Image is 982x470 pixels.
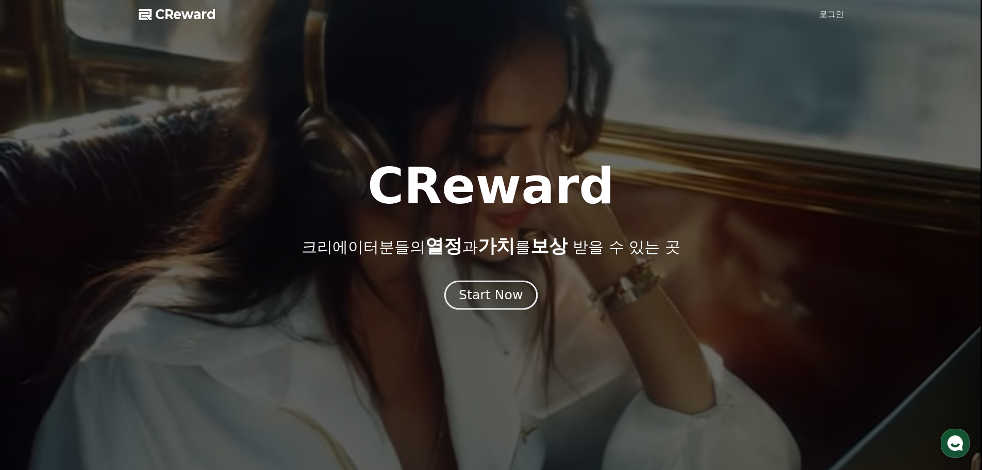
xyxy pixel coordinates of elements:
span: 보상 [530,235,568,256]
p: 크리에이터분들의 과 를 받을 수 있는 곳 [302,236,680,256]
h1: CReward [368,161,614,211]
div: Start Now [459,286,523,304]
span: 열정 [425,235,462,256]
a: Start Now [446,291,536,301]
a: CReward [139,6,216,23]
span: 가치 [478,235,515,256]
a: 설정 [133,327,198,353]
a: 로그인 [819,8,844,21]
span: 홈 [32,343,39,351]
a: 홈 [3,327,68,353]
button: Start Now [444,280,538,310]
span: 설정 [159,343,172,351]
span: CReward [155,6,216,23]
a: 대화 [68,327,133,353]
span: 대화 [94,343,107,351]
